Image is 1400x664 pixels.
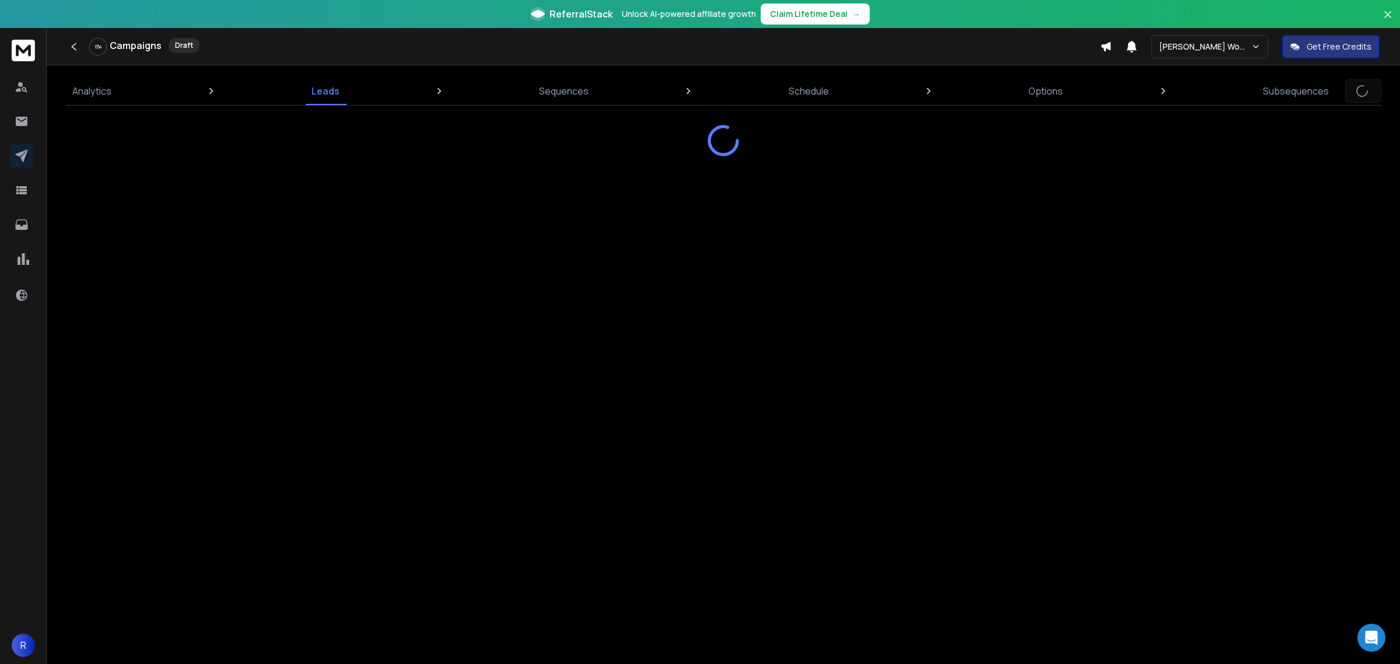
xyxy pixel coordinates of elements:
p: 0 % [95,43,101,50]
button: Close banner [1380,7,1395,35]
button: Claim Lifetime Deal→ [761,4,870,25]
p: Schedule [789,84,829,98]
button: Get Free Credits [1282,35,1380,58]
button: R [12,634,35,657]
p: Analytics [72,84,111,98]
h1: Campaigns [110,39,162,53]
p: Get Free Credits [1307,41,1371,53]
a: Options [1021,77,1070,105]
p: Options [1028,84,1063,98]
a: Sequences [532,77,596,105]
div: Draft [169,38,199,53]
a: Subsequences [1256,77,1336,105]
p: Subsequences [1263,84,1329,98]
span: ReferralStack [549,7,612,21]
a: Leads [304,77,346,105]
p: Sequences [539,84,589,98]
div: Open Intercom Messenger [1357,624,1385,652]
a: Analytics [65,77,118,105]
a: Schedule [782,77,836,105]
p: Unlock AI-powered affiliate growth [622,8,756,20]
span: → [852,8,860,20]
p: Leads [311,84,339,98]
p: [PERSON_NAME] Workspace [1159,41,1251,53]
